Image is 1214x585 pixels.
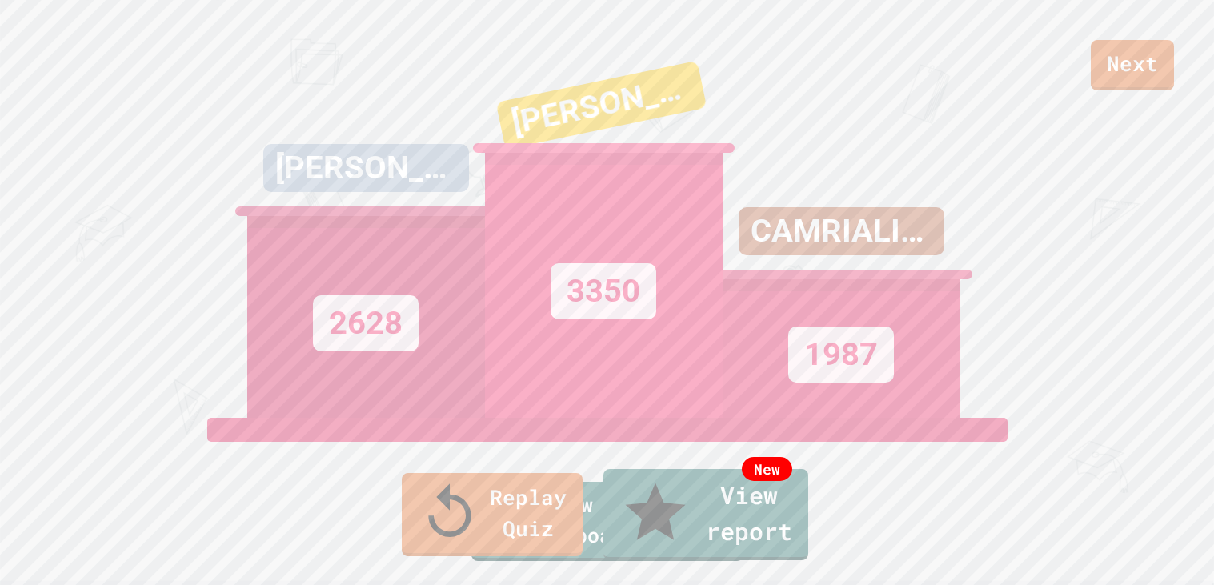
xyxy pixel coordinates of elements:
div: [PERSON_NAME] [495,61,707,150]
a: Next [1091,40,1174,90]
a: Replay Quiz [402,473,583,556]
div: CAMRIALISE [739,207,944,255]
div: 2628 [313,295,419,351]
div: New [742,457,792,481]
div: 3350 [551,263,656,319]
a: View report [603,469,808,560]
div: [PERSON_NAME] [263,144,469,192]
div: 1987 [788,327,894,383]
